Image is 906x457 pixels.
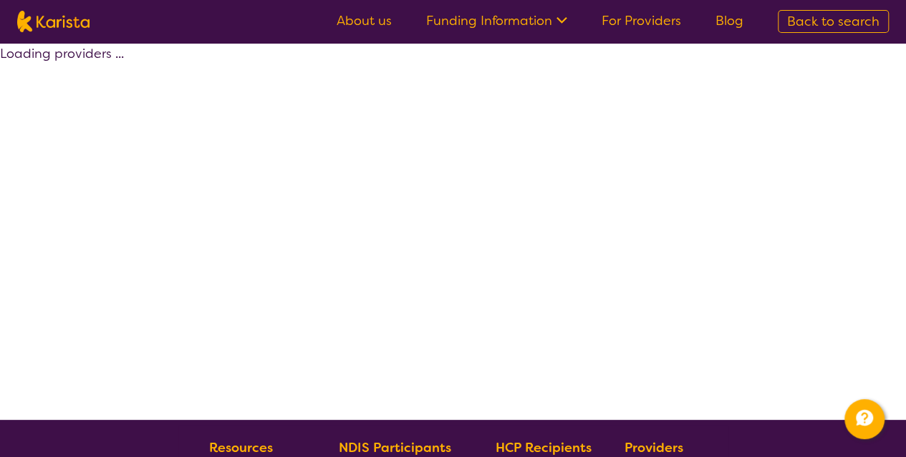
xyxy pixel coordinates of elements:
a: Blog [715,12,743,29]
b: NDIS Participants [339,439,451,456]
b: Providers [625,439,683,456]
span: Back to search [787,13,880,30]
img: Karista logo [17,11,90,32]
button: Channel Menu [844,399,885,439]
b: HCP Recipients [495,439,591,456]
a: About us [337,12,392,29]
a: For Providers [602,12,681,29]
a: Back to search [778,10,889,33]
b: Resources [209,439,273,456]
a: Funding Information [426,12,567,29]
